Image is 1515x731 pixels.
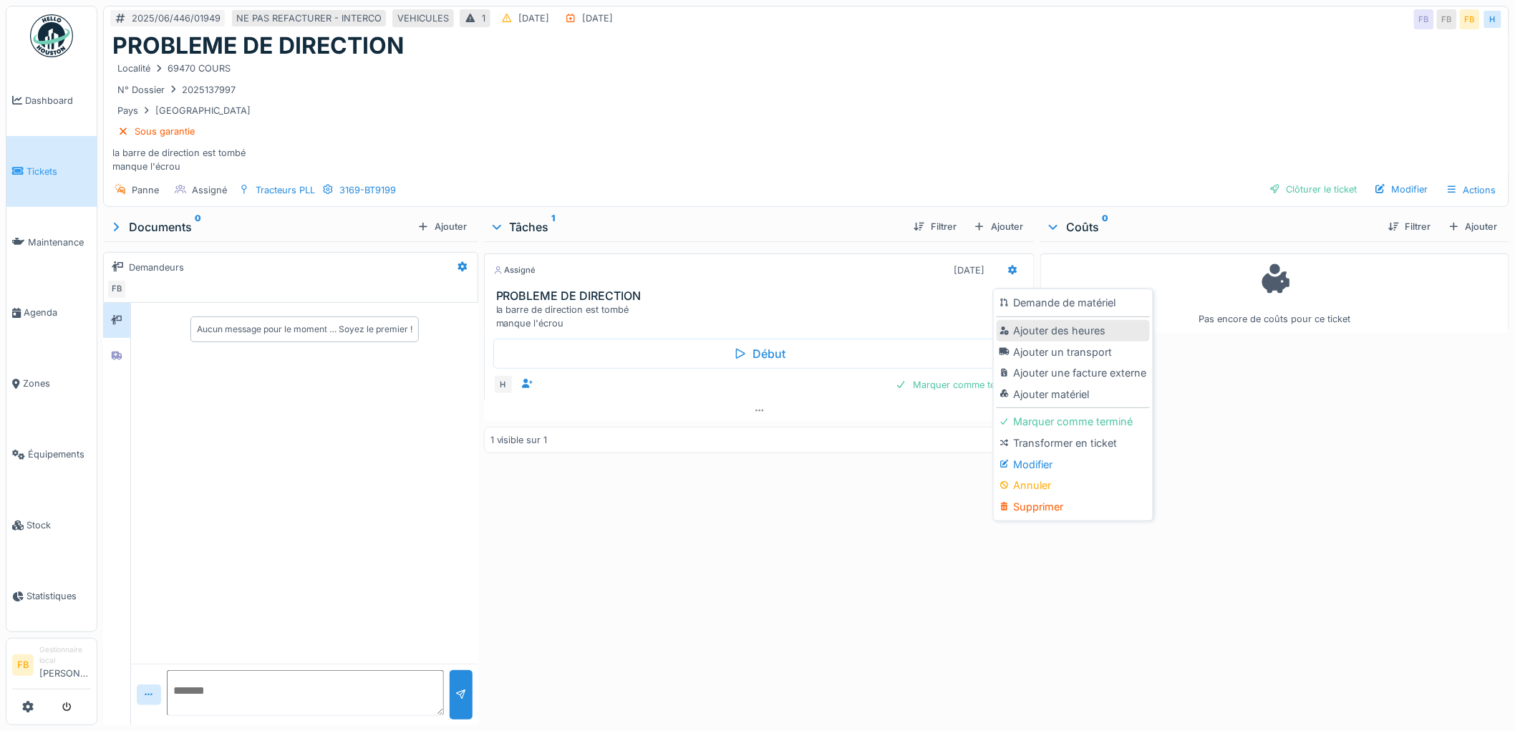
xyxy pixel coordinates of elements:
div: Panne [132,183,159,197]
div: [DATE] [582,11,613,25]
span: Agenda [24,306,91,319]
div: Ajouter des heures [997,320,1149,342]
div: Modifier [1369,180,1434,199]
img: Badge_color-CXgf-gQk.svg [30,14,73,57]
sup: 0 [1102,218,1108,236]
div: Ajouter [1443,217,1504,236]
sup: 1 [552,218,556,236]
div: FB [1437,9,1457,29]
div: FB [1460,9,1480,29]
div: FB [1414,9,1434,29]
div: Sous garantie [135,125,195,138]
div: 1 [482,11,485,25]
div: Localité 69470 COURS [117,62,231,75]
div: Clôturer le ticket [1264,180,1363,199]
div: N° Dossier 2025137997 [117,83,236,97]
div: 2025/06/446/01949 [132,11,221,25]
div: VEHICULES [397,11,449,25]
div: Filtrer [908,217,962,236]
div: Pays [GEOGRAPHIC_DATA] [117,104,251,117]
div: Tâches [490,218,903,236]
div: Actions [1440,180,1503,200]
div: Aucun message pour le moment … Soyez le premier ! [197,323,412,336]
div: Début [493,339,1026,369]
div: Modifier [997,454,1149,475]
div: Assigné [493,264,536,276]
div: 3169-BT9199 [339,183,396,197]
div: Pas encore de coûts pour ce ticket [1050,260,1500,326]
div: Assigné [192,183,227,197]
div: H [1483,9,1503,29]
div: Ajouter [968,217,1029,236]
div: Filtrer [1383,217,1437,236]
div: Ajouter matériel [997,384,1149,405]
div: Tracteurs PLL [256,183,315,197]
div: la barre de direction est tombé manque l'écrou [112,59,1500,173]
div: Transformer en ticket [997,432,1149,454]
h3: PROBLEME DE DIRECTION [496,289,1029,303]
div: NE PAS REFACTURER - INTERCO [236,11,382,25]
span: Stock [26,518,91,532]
div: Gestionnaire local [39,644,91,667]
div: Annuler [997,475,1149,496]
span: Zones [23,377,91,390]
div: FB [107,279,127,299]
span: Maintenance [28,236,91,249]
div: Ajouter une facture externe [997,362,1149,384]
div: Ajouter un transport [997,342,1149,363]
span: Tickets [26,165,91,178]
div: 1 visible sur 1 [490,433,548,447]
div: Marquer comme terminé [997,411,1149,432]
div: [DATE] [518,11,549,25]
div: la barre de direction est tombé manque l'écrou [496,303,1029,330]
span: Statistiques [26,589,91,603]
span: Équipements [28,447,91,461]
h1: PROBLEME DE DIRECTION [112,32,404,59]
div: Supprimer [997,496,1149,518]
div: Documents [109,218,412,236]
li: [PERSON_NAME] [39,644,91,686]
sup: 0 [195,218,201,236]
div: Ajouter [412,217,473,236]
div: Demandeurs [129,261,184,274]
div: Demande de matériel [997,292,1149,314]
li: FB [12,654,34,676]
div: H [493,374,513,394]
div: Coûts [1046,218,1377,236]
span: Dashboard [25,94,91,107]
div: [DATE] [954,263,984,277]
div: Marquer comme terminé [890,375,1025,394]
